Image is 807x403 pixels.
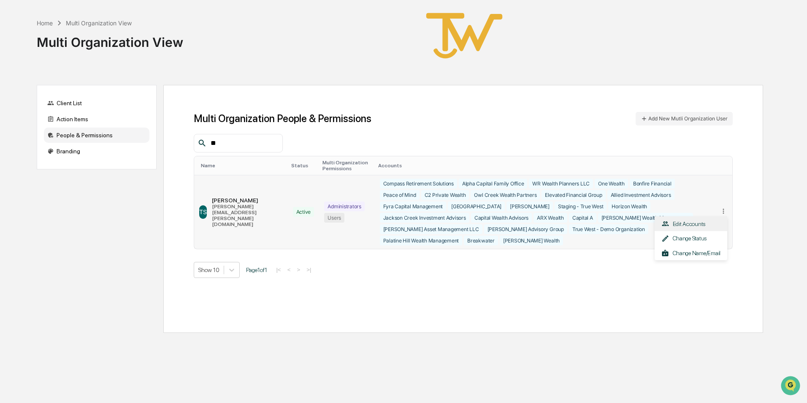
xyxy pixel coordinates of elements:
div: [PERSON_NAME] Advisory Group [484,224,567,234]
div: [PERSON_NAME] Wealth [500,236,563,245]
div: Toggle SortBy [721,163,729,169]
p: How can we help? [8,18,154,31]
a: Powered byPylon [60,143,102,150]
span: Page 1 of 1 [246,267,267,273]
span: TS [199,208,207,215]
div: 🗄️ [61,107,68,114]
div: We're available if you need us! [29,73,107,80]
a: 🗄️Attestations [58,103,108,118]
div: Allied Investment Advisors [607,190,674,200]
button: >| [304,266,314,273]
a: 🖐️Preclearance [5,103,58,118]
span: Pylon [84,143,102,150]
div: Users [324,213,344,223]
iframe: Open customer support [780,375,803,398]
div: Jackson Creek Investment Advisors [380,213,469,223]
div: Toggle SortBy [378,163,711,169]
span: Preclearance [17,106,54,115]
div: Staging - True West [555,201,607,211]
button: Start new chat [144,67,154,77]
div: Toggle SortBy [201,163,284,169]
div: Change Status [661,234,720,242]
img: 1746055101610-c473b297-6a78-478c-a979-82029cc54cd1 [8,65,24,80]
div: Compass Retirement Solutions [380,179,457,188]
input: Clear [22,38,139,47]
div: Client List [44,95,149,111]
div: ARX Wealth [533,213,567,223]
div: [PERSON_NAME] [212,197,282,204]
div: Capital Wealth Advisors [471,213,532,223]
div: Alpha Capital Family Office [459,179,528,188]
div: Branding [44,144,149,159]
button: |< [274,266,283,273]
button: < [285,266,293,273]
h1: Multi Organization People & Permissions [194,112,371,125]
div: [PERSON_NAME] Asset Management LLC [380,224,482,234]
a: 🔎Data Lookup [5,119,57,134]
button: > [294,266,303,273]
div: One Wealth [595,179,628,188]
div: People & Permissions [44,128,149,143]
div: Peace of Mind [380,190,420,200]
div: Active [293,207,314,217]
div: Multi Organization View [66,19,132,27]
span: Data Lookup [17,123,53,131]
div: Change Name/Email [661,249,720,257]
div: 🖐️ [8,107,15,114]
div: Edit Accounts [661,220,720,228]
div: Action Items [44,112,149,127]
div: Breakwater [464,236,498,245]
div: Palatine Hill Wealth Management [380,236,463,245]
div: 🔎 [8,123,15,130]
div: [PERSON_NAME] Wealth Management [598,213,693,223]
div: Toggle SortBy [291,163,316,169]
div: C2 Private Wealth [421,190,469,200]
div: Toggle SortBy [322,160,371,172]
div: WR Wealth Planners LLC [529,179,593,188]
button: Add New Mutli Organization User [636,112,733,125]
div: [GEOGRAPHIC_DATA] [448,201,505,211]
div: Start new chat [29,65,138,73]
div: Elevated Financial Group [542,190,605,200]
img: True West [422,7,506,65]
div: Owl Creek Wealth Partners [471,190,540,200]
div: Capital A [569,213,596,223]
div: Bonfire Financial [630,179,675,188]
div: Fyra Capital Management [380,201,446,211]
div: Administrators [324,201,365,211]
div: True West - Demo Organization [569,224,648,234]
div: Multi Organization View [37,28,183,50]
div: [PERSON_NAME][EMAIL_ADDRESS][PERSON_NAME][DOMAIN_NAME] [212,204,282,227]
span: Attestations [70,106,105,115]
div: Horizon Wealth [608,201,650,211]
div: Home [37,19,53,27]
div: [PERSON_NAME] [506,201,553,211]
